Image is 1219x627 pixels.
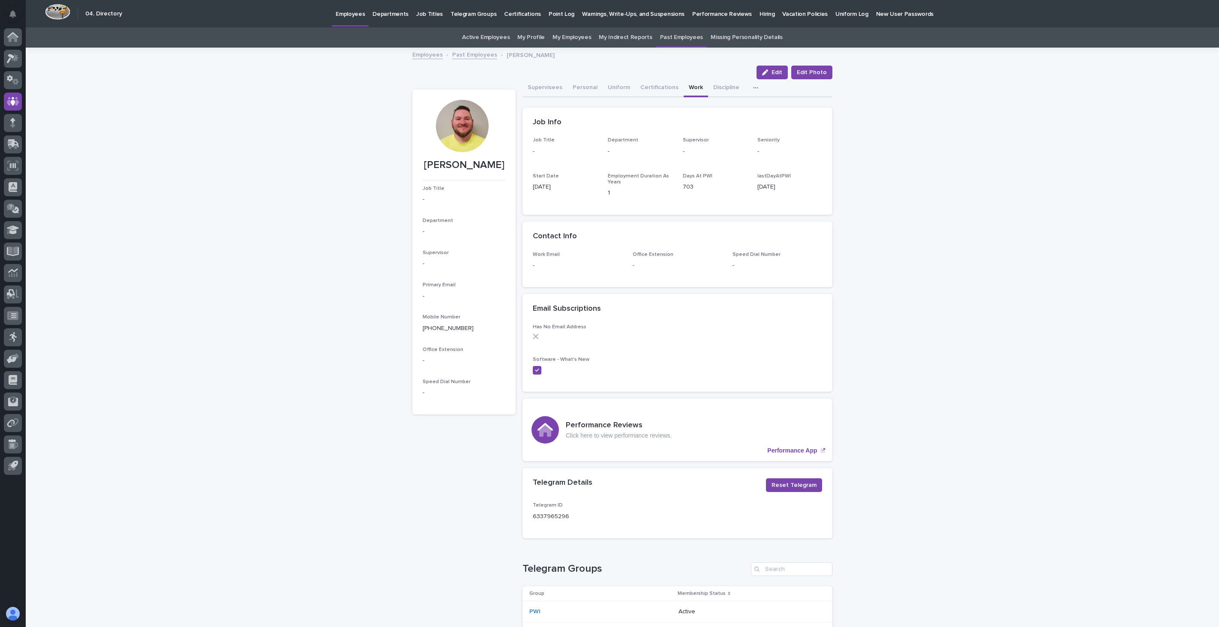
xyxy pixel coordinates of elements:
span: lastDayAtPWI [757,174,791,179]
span: Speed Dial Number [733,252,781,257]
span: Edit [772,69,782,75]
p: - [683,147,748,156]
a: My Profile [517,27,545,48]
h2: Job Info [533,118,561,127]
p: - [423,195,505,204]
span: Primary Email [423,282,456,288]
span: Office Extension [423,347,463,352]
p: - [757,147,822,156]
span: Job Title [423,186,444,191]
a: Active Employees [462,27,510,48]
p: Membership Status [678,589,726,598]
button: users-avatar [4,605,22,623]
p: - [423,388,505,397]
p: - [423,292,505,301]
span: Telegram ID [533,503,563,508]
a: Missing Personality Details [711,27,783,48]
a: PWI [529,608,540,615]
p: - [733,261,822,270]
p: - [608,147,673,156]
button: Work [684,79,708,97]
p: - [423,356,505,365]
span: Department [608,138,638,143]
h2: Contact Info [533,232,577,241]
a: Past Employees [452,49,497,59]
span: Job Title [533,138,555,143]
button: Certifications [635,79,684,97]
span: Supervisor [423,250,449,255]
span: Start Date [533,174,559,179]
span: Employment Duration As Years [608,174,669,185]
button: Edit [757,66,788,79]
button: Supervisees [522,79,567,97]
input: Search [751,562,832,576]
span: Work Email [533,252,560,257]
tr: PWI Active [522,601,832,622]
button: Edit Photo [791,66,832,79]
p: [DATE] [757,183,822,192]
p: 1 [608,189,673,198]
p: - [423,227,505,236]
h2: Email Subscriptions [533,304,601,314]
p: Group [529,589,544,598]
div: Notifications [11,10,22,24]
button: Notifications [4,5,22,23]
a: My Employees [552,27,591,48]
h2: Telegram Details [533,478,592,488]
span: Department [423,218,453,223]
span: Reset Telegram [772,481,817,489]
button: Reset Telegram [766,478,822,492]
h2: 04. Directory [85,10,122,18]
p: [DATE] [533,183,597,192]
p: Click here to view performance reviews. [566,432,672,439]
p: [PERSON_NAME] [507,50,555,59]
p: - [633,261,722,270]
button: Personal [567,79,603,97]
span: Supervisor [683,138,709,143]
p: 6337965296 [533,512,569,521]
a: My Indirect Reports [599,27,652,48]
button: Discipline [708,79,745,97]
img: Workspace Logo [45,4,70,20]
span: Days At PWI [683,174,712,179]
p: - [533,147,597,156]
p: [PERSON_NAME] [423,159,505,171]
p: 703 [683,183,748,192]
span: Edit Photo [797,68,827,77]
span: Speed Dial Number [423,379,471,384]
a: Past Employees [660,27,703,48]
a: [PHONE_NUMBER] [423,325,474,331]
a: Employees [412,49,443,59]
span: Seniority [757,138,780,143]
button: Uniform [603,79,635,97]
p: - [423,259,505,268]
p: Active [679,608,793,615]
span: Office Extension [633,252,673,257]
h3: Performance Reviews [566,421,672,430]
span: Software - What's New [533,357,589,362]
p: Performance App [767,447,817,454]
p: - [533,261,622,270]
span: Mobile Number [423,315,460,320]
h1: Telegram Groups [522,563,748,575]
span: Has No Email Address [533,324,586,330]
a: Performance App [522,399,832,461]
